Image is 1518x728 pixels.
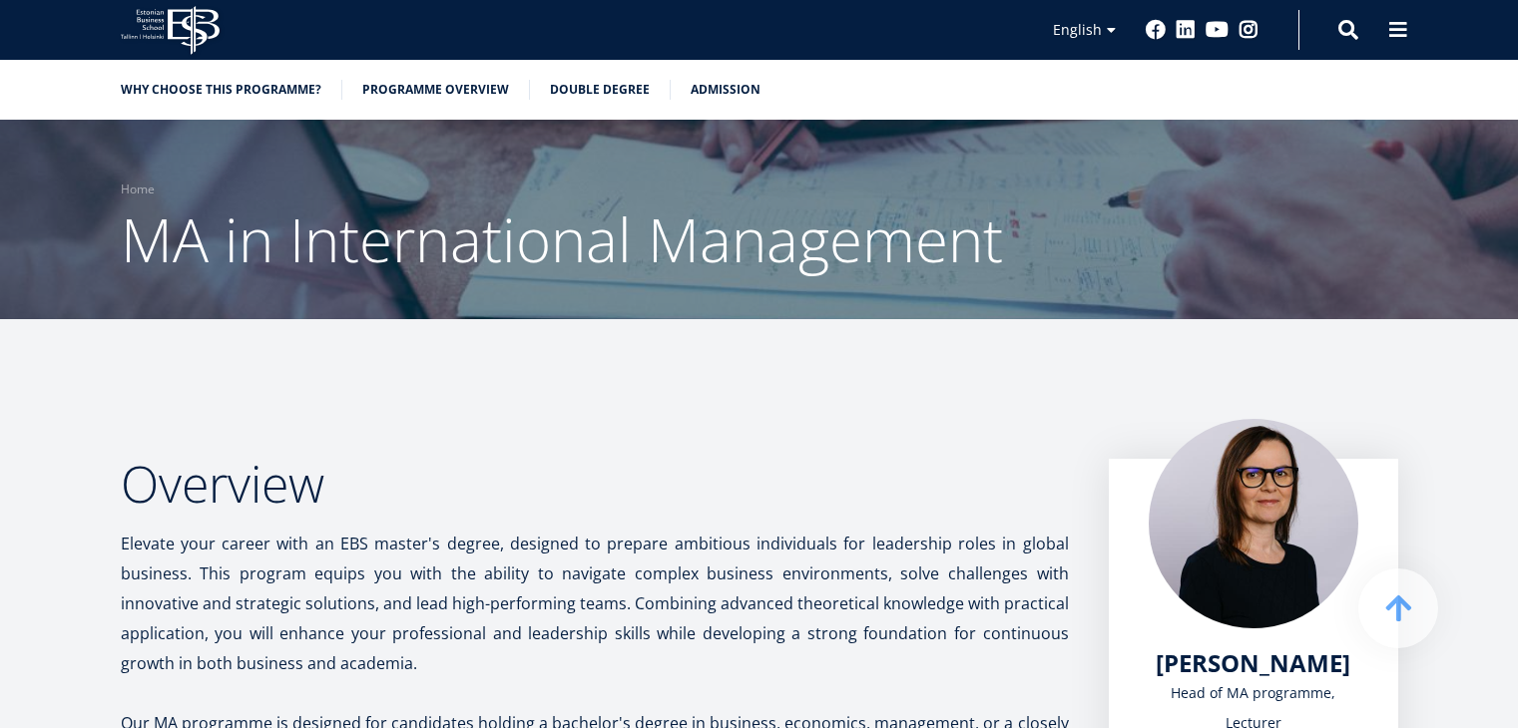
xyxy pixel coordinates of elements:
a: Facebook [1146,20,1166,40]
a: Why choose this programme? [121,80,321,100]
a: Linkedin [1176,20,1196,40]
a: Admission [691,80,760,100]
a: [PERSON_NAME] [1156,648,1350,678]
a: Instagram [1239,20,1259,40]
a: Youtube [1206,20,1229,40]
span: [PERSON_NAME] [1156,646,1350,679]
img: Piret Masso [1149,419,1358,628]
span: Elevate your career with an EBS master's degree, designed to prepare ambitious individuals for le... [121,533,1069,674]
a: Home [121,180,155,199]
h2: Overview [121,459,1069,509]
a: Double Degree [550,80,650,100]
a: Programme overview [362,80,509,100]
span: MA in International Management [121,198,1003,280]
